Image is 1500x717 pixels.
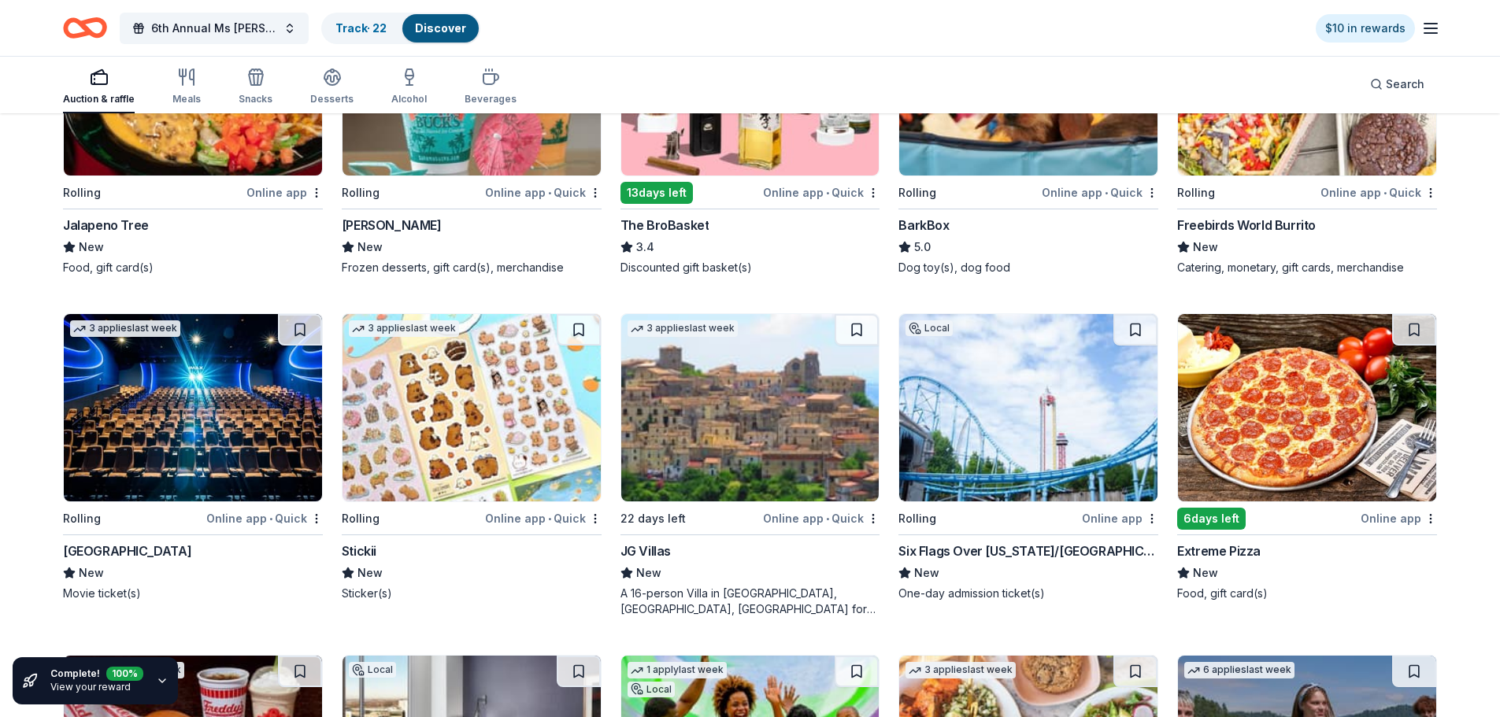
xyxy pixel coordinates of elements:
div: Online app [246,183,323,202]
button: Meals [172,61,201,113]
div: Online app Quick [485,183,602,202]
div: A 16-person Villa in [GEOGRAPHIC_DATA], [GEOGRAPHIC_DATA], [GEOGRAPHIC_DATA] for 7days/6nights (R... [620,586,880,617]
div: Freebirds World Burrito [1177,216,1316,235]
span: New [1193,238,1218,257]
div: 22 days left [620,509,686,528]
button: Alcohol [391,61,427,113]
div: Rolling [342,183,380,202]
div: Rolling [342,509,380,528]
div: Rolling [63,183,101,202]
span: New [357,238,383,257]
img: Image for Extreme Pizza [1178,314,1436,501]
span: New [636,564,661,582]
div: Local [628,682,675,697]
div: [GEOGRAPHIC_DATA] [63,541,191,560]
div: Extreme Pizza [1177,541,1261,560]
div: Desserts [310,93,354,105]
div: Catering, monetary, gift cards, merchandise [1177,260,1437,275]
span: New [79,238,104,257]
button: Snacks [239,61,272,113]
button: Desserts [310,61,354,113]
button: Track· 22Discover [321,13,480,44]
button: Beverages [465,61,517,113]
div: Six Flags Over [US_STATE]/[GEOGRAPHIC_DATA] ([GEOGRAPHIC_DATA]) [898,541,1158,560]
div: Sticker(s) [342,586,602,601]
div: JG Villas [620,541,671,560]
div: [PERSON_NAME] [342,216,442,235]
div: Food, gift card(s) [1177,586,1437,601]
div: The BroBasket [620,216,709,235]
span: • [826,187,829,199]
div: Complete! [50,667,143,681]
span: New [357,564,383,582]
div: Online app [1082,508,1158,528]
a: Image for Six Flags Over Texas/Hurricane Harbor (Arlington)LocalRollingOnline appSix Flags Over [... [898,313,1158,601]
span: • [1383,187,1387,199]
span: • [826,512,829,525]
a: Image for Stickii3 applieslast weekRollingOnline app•QuickStickiiNewSticker(s) [342,313,602,601]
div: Online app Quick [206,508,323,528]
div: Rolling [63,509,101,528]
div: Jalapeno Tree [63,216,149,235]
div: 3 applies last week [349,320,459,337]
div: 6 applies last week [1184,662,1294,678]
span: 6th Annual Ms [PERSON_NAME] [151,19,277,38]
div: Rolling [898,183,936,202]
a: Image for Extreme Pizza6days leftOnline appExtreme PizzaNewFood, gift card(s) [1177,313,1437,601]
div: Frozen desserts, gift card(s), merchandise [342,260,602,275]
div: 3 applies last week [70,320,180,337]
button: 6th Annual Ms [PERSON_NAME] [120,13,309,44]
div: Meals [172,93,201,105]
img: Image for Stickii [343,314,601,501]
div: Online app Quick [485,508,602,528]
div: Alcohol [391,93,427,105]
div: BarkBox [898,216,949,235]
span: • [1105,187,1108,199]
div: Rolling [898,509,936,528]
div: Online app Quick [763,183,880,202]
div: Discounted gift basket(s) [620,260,880,275]
img: Image for JG Villas [621,314,880,501]
div: Online app [1361,508,1437,528]
div: Rolling [1177,183,1215,202]
div: Stickii [342,541,376,560]
a: View your reward [50,681,131,693]
div: Online app Quick [1320,183,1437,202]
div: Food, gift card(s) [63,260,323,275]
div: 13 days left [620,182,693,204]
img: Image for Cinépolis [64,314,322,501]
div: Online app Quick [1042,183,1158,202]
span: New [914,564,939,582]
span: New [79,564,104,582]
span: 3.4 [636,238,654,257]
span: New [1193,564,1218,582]
div: Local [349,662,396,678]
img: Image for Six Flags Over Texas/Hurricane Harbor (Arlington) [899,314,1157,501]
div: Movie ticket(s) [63,586,323,601]
span: • [269,512,272,525]
div: Local [906,320,953,336]
div: Snacks [239,93,272,105]
span: 5.0 [914,238,931,257]
div: Online app Quick [763,508,880,528]
div: 6 days left [1177,508,1246,530]
a: Discover [415,21,466,35]
div: One-day admission ticket(s) [898,586,1158,601]
div: 3 applies last week [906,662,1016,678]
button: Auction & raffle [63,61,135,113]
span: • [548,187,551,199]
span: Search [1386,75,1424,94]
div: 100 % [106,663,143,678]
div: 3 applies last week [628,320,738,337]
button: Search [1357,68,1437,100]
a: Home [63,9,107,46]
div: Auction & raffle [63,93,135,105]
a: Image for JG Villas3 applieslast week22 days leftOnline app•QuickJG VillasNewA 16-person Villa in... [620,313,880,617]
div: Dog toy(s), dog food [898,260,1158,275]
a: Track· 22 [335,21,387,35]
a: Image for Cinépolis3 applieslast weekRollingOnline app•Quick[GEOGRAPHIC_DATA]NewMovie ticket(s) [63,313,323,601]
span: • [548,512,551,525]
a: $10 in rewards [1316,14,1415,43]
div: 1 apply last week [628,662,727,678]
div: Beverages [465,93,517,105]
